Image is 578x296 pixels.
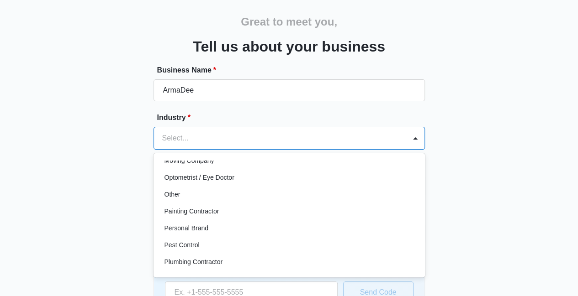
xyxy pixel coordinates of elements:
[157,65,429,76] label: Business Name
[193,36,385,57] h3: Tell us about your business
[164,190,180,199] p: Other
[164,173,234,182] p: Optometrist / Eye Doctor
[154,79,425,101] input: e.g. Jane's Plumbing
[164,257,223,267] p: Plumbing Contractor
[164,207,219,216] p: Painting Contractor
[164,240,200,250] p: Pest Control
[157,112,429,123] label: Industry
[164,156,214,166] p: Moving Company
[164,223,209,233] p: Personal Brand
[241,14,337,30] h2: Great to meet you,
